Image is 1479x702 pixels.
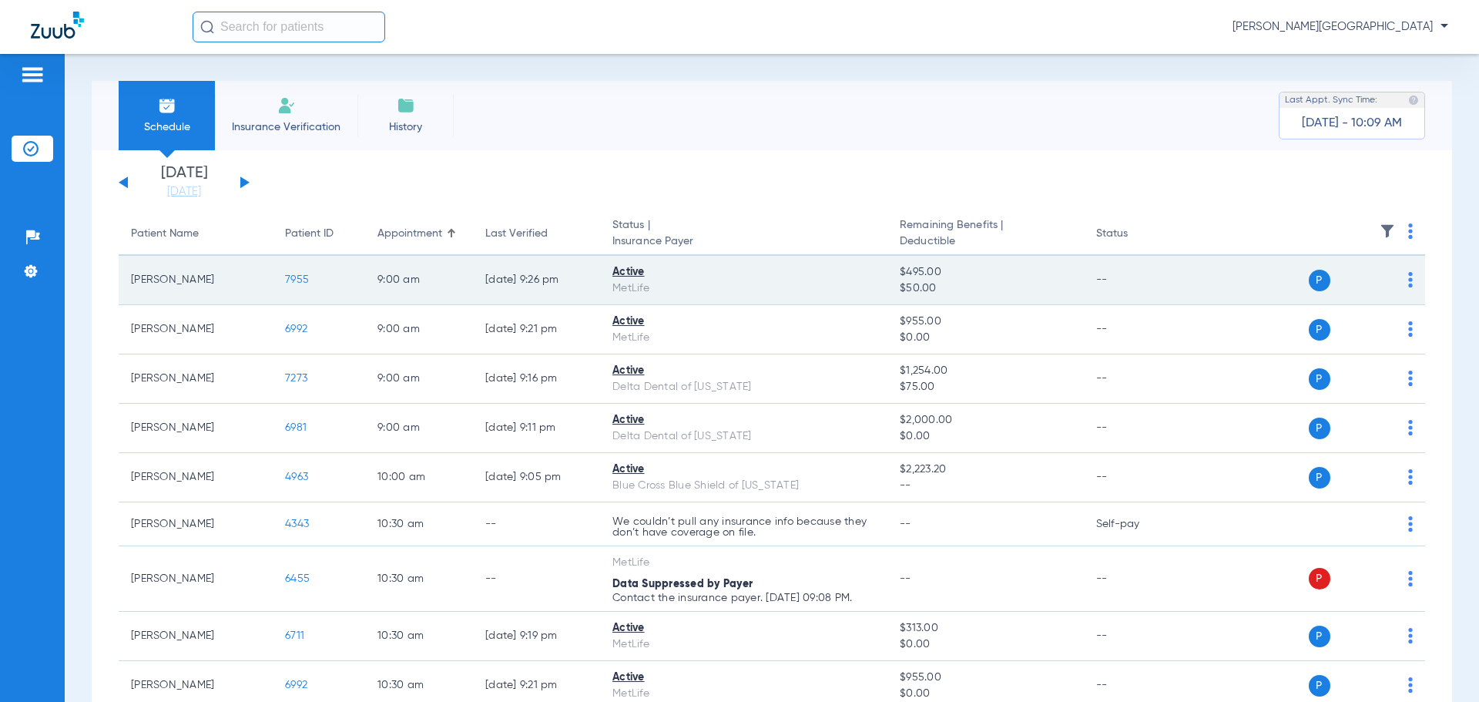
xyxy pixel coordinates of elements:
[1232,19,1448,35] span: [PERSON_NAME][GEOGRAPHIC_DATA]
[31,12,84,39] img: Zuub Logo
[158,96,176,115] img: Schedule
[119,502,273,546] td: [PERSON_NAME]
[1408,321,1413,337] img: group-dot-blue.svg
[900,412,1071,428] span: $2,000.00
[277,96,296,115] img: Manual Insurance Verification
[365,354,473,404] td: 9:00 AM
[612,637,875,653] div: MetLife
[226,119,346,135] span: Insurance Verification
[1309,626,1330,647] span: P
[900,478,1071,494] span: --
[900,379,1071,395] span: $75.00
[1084,256,1188,305] td: --
[369,119,442,135] span: History
[377,226,461,242] div: Appointment
[1309,368,1330,390] span: P
[1408,628,1413,643] img: group-dot-blue.svg
[900,428,1071,445] span: $0.00
[900,670,1071,686] span: $955.00
[119,256,273,305] td: [PERSON_NAME]
[1084,546,1188,612] td: --
[473,256,600,305] td: [DATE] 9:26 PM
[1408,223,1413,239] img: group-dot-blue.svg
[900,686,1071,702] span: $0.00
[285,324,307,334] span: 6992
[900,519,911,529] span: --
[473,453,600,502] td: [DATE] 9:05 PM
[365,256,473,305] td: 9:00 AM
[365,453,473,502] td: 10:00 AM
[130,119,203,135] span: Schedule
[285,226,353,242] div: Patient ID
[1309,418,1330,439] span: P
[285,373,307,384] span: 7273
[612,478,875,494] div: Blue Cross Blue Shield of [US_STATE]
[1309,675,1330,697] span: P
[138,166,230,200] li: [DATE]
[1408,516,1413,532] img: group-dot-blue.svg
[119,612,273,661] td: [PERSON_NAME]
[612,670,875,686] div: Active
[900,330,1071,346] span: $0.00
[285,226,334,242] div: Patient ID
[600,213,887,256] th: Status |
[900,233,1071,250] span: Deductible
[285,274,309,285] span: 7955
[485,226,548,242] div: Last Verified
[612,233,875,250] span: Insurance Payer
[612,686,875,702] div: MetLife
[193,12,385,42] input: Search for patients
[1084,502,1188,546] td: Self-pay
[473,612,600,661] td: [DATE] 9:19 PM
[365,305,473,354] td: 9:00 AM
[900,314,1071,330] span: $955.00
[1084,612,1188,661] td: --
[1309,467,1330,489] span: P
[473,404,600,453] td: [DATE] 9:11 PM
[900,280,1071,297] span: $50.00
[1285,92,1377,108] span: Last Appt. Sync Time:
[887,213,1083,256] th: Remaining Benefits |
[119,453,273,502] td: [PERSON_NAME]
[119,546,273,612] td: [PERSON_NAME]
[365,546,473,612] td: 10:30 AM
[365,404,473,453] td: 9:00 AM
[612,379,875,395] div: Delta Dental of [US_STATE]
[612,593,875,603] p: Contact the insurance payer. [DATE] 09:08 PM.
[1408,420,1413,435] img: group-dot-blue.svg
[1408,371,1413,386] img: group-dot-blue.svg
[473,305,600,354] td: [DATE] 9:21 PM
[473,354,600,404] td: [DATE] 9:16 PM
[119,305,273,354] td: [PERSON_NAME]
[612,363,875,379] div: Active
[473,502,600,546] td: --
[131,226,260,242] div: Patient Name
[1408,95,1419,106] img: last sync help info
[900,363,1071,379] span: $1,254.00
[473,546,600,612] td: --
[285,472,308,482] span: 4963
[612,462,875,478] div: Active
[1408,571,1413,586] img: group-dot-blue.svg
[612,330,875,346] div: MetLife
[1084,305,1188,354] td: --
[200,20,214,34] img: Search Icon
[1408,272,1413,287] img: group-dot-blue.svg
[285,630,304,641] span: 6711
[119,354,273,404] td: [PERSON_NAME]
[1380,223,1395,239] img: filter.svg
[285,573,310,584] span: 6455
[365,612,473,661] td: 10:30 AM
[285,422,307,433] span: 6981
[131,226,199,242] div: Patient Name
[900,637,1071,653] span: $0.00
[612,412,875,428] div: Active
[900,264,1071,280] span: $495.00
[1084,213,1188,256] th: Status
[612,428,875,445] div: Delta Dental of [US_STATE]
[397,96,415,115] img: History
[1408,677,1413,693] img: group-dot-blue.svg
[900,573,911,584] span: --
[612,620,875,637] div: Active
[485,226,588,242] div: Last Verified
